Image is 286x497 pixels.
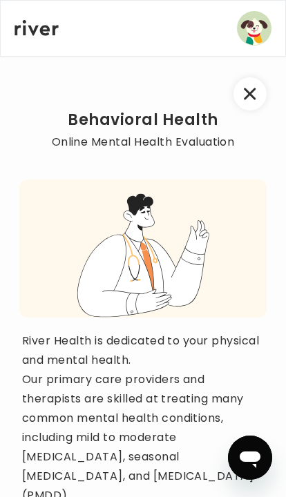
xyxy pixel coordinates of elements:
p: Online Mental Health Evaluation [19,133,267,152]
h2: Behavioral Health [19,110,267,130]
iframe: Button to launch messaging window [228,436,272,480]
img: visit complete graphic [77,193,209,318]
img: user avatar [237,11,271,46]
